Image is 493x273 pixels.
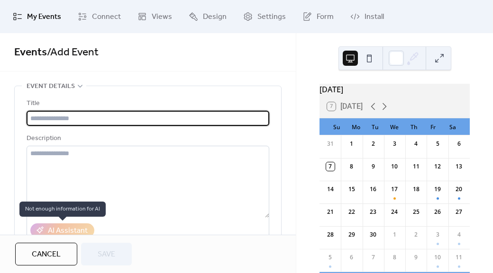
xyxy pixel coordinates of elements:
a: Views [130,4,179,29]
div: 26 [433,208,442,216]
div: 7 [326,162,335,171]
span: / Add Event [47,42,99,63]
div: 3 [390,140,399,148]
div: 5 [326,253,335,262]
div: 1 [347,140,356,148]
div: 11 [412,162,420,171]
div: 6 [347,253,356,262]
div: 4 [412,140,420,148]
div: Tu [365,118,385,135]
a: Install [343,4,391,29]
a: Events [14,42,47,63]
span: Cancel [32,249,61,260]
div: 3 [433,230,442,239]
span: Settings [257,11,286,23]
span: My Events [27,11,61,23]
div: Th [404,118,424,135]
a: Connect [71,4,128,29]
div: 29 [347,230,356,239]
div: We [385,118,404,135]
div: 7 [369,253,377,262]
span: Design [203,11,227,23]
a: My Events [6,4,68,29]
div: Title [27,98,267,109]
span: Install [365,11,384,23]
div: 24 [390,208,399,216]
div: 25 [412,208,420,216]
a: Settings [236,4,293,29]
div: 28 [326,230,335,239]
div: 10 [433,253,442,262]
div: 8 [347,162,356,171]
div: 19 [433,185,442,194]
button: Cancel [15,243,77,265]
span: Not enough information for AI [19,202,106,217]
div: 1 [390,230,399,239]
div: 2 [369,140,377,148]
div: Sa [443,118,462,135]
a: Form [295,4,341,29]
div: 22 [347,208,356,216]
div: 21 [326,208,335,216]
div: 2 [412,230,420,239]
div: 16 [369,185,377,194]
div: 13 [455,162,463,171]
div: Fr [424,118,443,135]
div: 20 [455,185,463,194]
div: 6 [455,140,463,148]
div: 30 [369,230,377,239]
div: 23 [369,208,377,216]
div: 4 [455,230,463,239]
div: 18 [412,185,420,194]
div: 17 [390,185,399,194]
div: 15 [347,185,356,194]
div: 27 [455,208,463,216]
div: 9 [369,162,377,171]
div: 31 [326,140,335,148]
div: Su [327,118,347,135]
div: 9 [412,253,420,262]
div: 8 [390,253,399,262]
div: 10 [390,162,399,171]
div: Mo [347,118,366,135]
span: Views [152,11,172,23]
div: 14 [326,185,335,194]
a: Design [182,4,234,29]
span: Event details [27,81,75,92]
div: [DATE] [320,84,470,95]
div: 12 [433,162,442,171]
div: Description [27,133,267,144]
span: Connect [92,11,121,23]
div: 5 [433,140,442,148]
div: 11 [455,253,463,262]
span: Form [317,11,334,23]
